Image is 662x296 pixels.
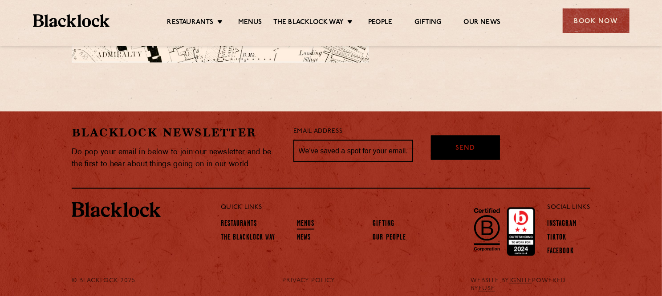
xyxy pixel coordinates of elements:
img: BL_Textured_Logo-footer-cropped.svg [72,202,161,217]
a: Our People [373,234,406,244]
div: WEBSITE BY POWERED BY [464,277,597,293]
input: We’ve saved a spot for your email... [293,140,413,162]
a: The Blacklock Way [273,18,344,28]
a: Gifting [373,220,394,230]
a: TikTok [547,234,567,244]
img: B-Corp-Logo-Black-RGB.svg [469,203,505,256]
img: BL_Textured_Logo-footer-cropped.svg [33,14,110,27]
label: Email Address [293,127,342,137]
a: Menus [238,18,262,28]
img: Accred_2023_2star.png [507,208,535,256]
p: Do pop your email in below to join our newsletter and be the first to hear about things going on ... [72,146,280,170]
a: Instagram [547,220,577,230]
a: Facebook [547,248,574,257]
a: The Blacklock Way [221,234,276,244]
a: Restaurants [167,18,214,28]
a: Our News [464,18,501,28]
a: Restaurants [221,220,257,230]
a: Menus [297,220,315,230]
a: People [368,18,392,28]
div: © Blacklock 2025 [65,277,154,293]
p: Quick Links [221,202,518,214]
a: FUSE [479,286,495,292]
div: Book Now [563,8,630,33]
a: IGNITE [509,278,532,284]
p: Social Links [547,202,590,214]
a: News [297,234,311,244]
span: Send [455,144,475,154]
h2: Blacklock Newsletter [72,125,280,140]
a: PRIVACY POLICY [282,277,335,285]
a: Gifting [414,18,441,28]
